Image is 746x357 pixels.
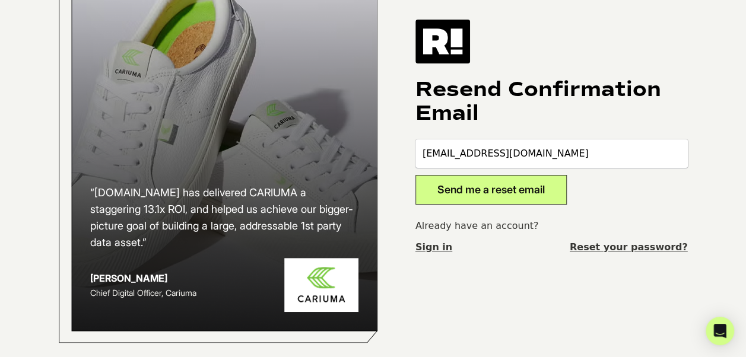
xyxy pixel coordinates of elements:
[415,240,452,254] a: Sign in
[90,184,358,251] h2: “[DOMAIN_NAME] has delivered CARIUMA a staggering 13.1x ROI, and helped us achieve our bigger-pic...
[415,175,567,205] button: Send me a reset email
[90,288,196,298] span: Chief Digital Officer, Cariuma
[415,219,688,233] p: Already have an account?
[90,272,167,284] strong: [PERSON_NAME]
[284,258,358,312] img: Cariuma
[415,20,470,63] img: Retention.com
[415,78,688,125] h1: Resend Confirmation Email
[570,240,688,254] a: Reset your password?
[706,317,734,345] div: Open Intercom Messenger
